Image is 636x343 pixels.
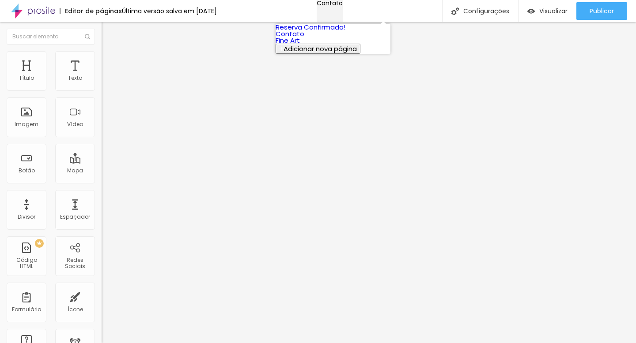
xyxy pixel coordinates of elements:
input: Buscar elemento [7,29,95,45]
div: Editor de páginas [60,8,122,14]
div: Ícone [68,306,83,313]
a: Reserva Confirmada! [276,22,345,32]
img: view-1.svg [527,7,535,15]
span: Adicionar nova página [284,44,357,53]
div: Formulário [12,306,41,313]
div: Espaçador [60,214,90,220]
div: Redes Sociais [57,257,92,270]
img: Icone [85,34,90,39]
div: Imagem [15,121,38,127]
img: Icone [451,7,459,15]
div: Vídeo [67,121,83,127]
span: Publicar [590,7,614,15]
div: Mapa [67,168,83,174]
a: Fine Art [276,36,300,45]
button: Visualizar [519,2,576,20]
div: Botão [19,168,35,174]
div: Divisor [18,214,35,220]
div: Código HTML [9,257,44,270]
a: Contato [276,29,304,38]
span: Visualizar [539,7,568,15]
div: Última versão salva em [DATE] [122,8,217,14]
div: Título [19,75,34,81]
button: Adicionar nova página [276,44,360,54]
div: Texto [68,75,82,81]
button: Publicar [576,2,627,20]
